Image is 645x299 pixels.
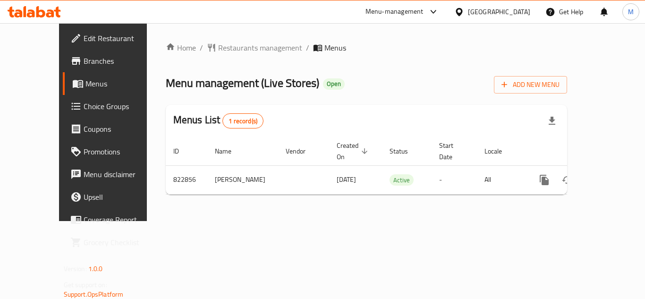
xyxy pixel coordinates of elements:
[306,42,309,53] li: /
[477,165,526,194] td: All
[84,33,159,44] span: Edit Restaurant
[166,137,631,195] table: enhanced table
[173,145,191,157] span: ID
[390,175,414,186] span: Active
[207,42,302,53] a: Restaurants management
[628,7,634,17] span: M
[84,123,159,135] span: Coupons
[63,186,167,208] a: Upsell
[63,140,167,163] a: Promotions
[337,140,371,162] span: Created On
[63,27,167,50] a: Edit Restaurant
[200,42,203,53] li: /
[390,145,420,157] span: Status
[323,80,345,88] span: Open
[85,78,159,89] span: Menus
[84,191,159,203] span: Upsell
[64,263,87,275] span: Version:
[84,55,159,67] span: Branches
[173,113,263,128] h2: Menus List
[218,42,302,53] span: Restaurants management
[63,95,167,118] a: Choice Groups
[63,118,167,140] a: Coupons
[166,72,319,94] span: Menu management ( Live Stores )
[556,169,578,191] button: Change Status
[63,208,167,231] a: Coverage Report
[63,50,167,72] a: Branches
[324,42,346,53] span: Menus
[84,146,159,157] span: Promotions
[166,42,568,53] nav: breadcrumb
[88,263,103,275] span: 1.0.0
[84,237,159,248] span: Grocery Checklist
[323,78,345,90] div: Open
[526,137,631,166] th: Actions
[337,173,356,186] span: [DATE]
[63,231,167,254] a: Grocery Checklist
[494,76,567,94] button: Add New Menu
[84,214,159,225] span: Coverage Report
[215,145,244,157] span: Name
[533,169,556,191] button: more
[286,145,318,157] span: Vendor
[432,165,477,194] td: -
[484,145,514,157] span: Locale
[64,279,107,291] span: Get support on:
[63,163,167,186] a: Menu disclaimer
[468,7,530,17] div: [GEOGRAPHIC_DATA]
[439,140,466,162] span: Start Date
[207,165,278,194] td: [PERSON_NAME]
[541,110,563,132] div: Export file
[223,117,263,126] span: 1 record(s)
[501,79,560,91] span: Add New Menu
[166,165,207,194] td: 822856
[390,174,414,186] div: Active
[222,113,263,128] div: Total records count
[365,6,424,17] div: Menu-management
[84,101,159,112] span: Choice Groups
[63,72,167,95] a: Menus
[84,169,159,180] span: Menu disclaimer
[166,42,196,53] a: Home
